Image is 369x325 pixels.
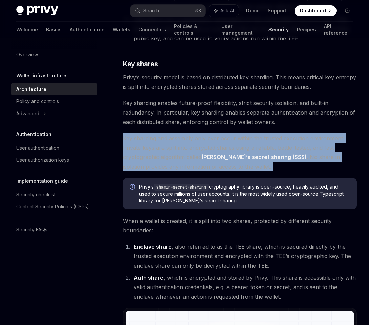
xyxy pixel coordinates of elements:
a: Policies & controls [174,22,213,38]
a: Security FAQs [11,224,97,236]
a: Authentication [70,22,105,38]
div: Search... [143,7,162,15]
h5: Authentication [16,130,51,139]
div: Content Security Policies (CSPs) [16,203,89,211]
span: Key sharding enables future-proof flexibility, strict security isolation, and built-in redundancy... [123,98,357,127]
button: Search...⌘K [130,5,206,17]
div: Overview [16,51,38,59]
a: Architecture [11,83,97,95]
a: Wallets [113,22,130,38]
li: , which is encrypted and stored by Privy. This share is accessible only with valid authentication... [132,273,357,301]
a: Dashboard [295,5,337,16]
h5: Implementation guide [16,177,68,185]
a: Basics [46,22,62,38]
a: Support [268,7,286,14]
div: Policy and controls [16,97,59,105]
div: Architecture [16,85,46,93]
a: Overview [11,49,97,61]
a: User management [221,22,260,38]
button: Ask AI [209,5,239,17]
span: Key shares [123,59,158,69]
a: User authentication [11,142,97,154]
span: Ask AI [220,7,234,14]
strong: Enclave share [134,243,172,250]
button: Toggle dark mode [342,5,353,16]
div: Security FAQs [16,226,47,234]
a: API reference [324,22,353,38]
span: Privy’s cryptography library is open-source, heavily audited, and used to secure millions of user... [139,183,350,204]
a: Content Security Policies (CSPs) [11,201,97,213]
h5: Wallet infrastructure [16,72,66,80]
a: shamir-secret-sharing [154,184,209,190]
span: When a wallet is created, it is split into two shares, protected by different security boundaries: [123,216,357,235]
div: User authorization keys [16,156,69,164]
a: Security checklist [11,189,97,201]
li: , also referred to as the TEE share, which is secured directly by the trusted execution environme... [132,242,357,270]
a: User authorization keys [11,154,97,166]
a: [PERSON_NAME]’s secret sharing (SSS) [201,154,307,161]
span: Dashboard [300,7,326,14]
code: shamir-secret-sharing [154,184,209,191]
svg: Info [130,184,136,191]
a: Security [268,22,289,38]
strong: Auth share [134,274,164,281]
div: Security checklist [16,191,56,199]
div: User authentication [16,144,59,152]
span: Privy’s security model is based on distributed key sharding. This means critical key entropy is s... [123,73,357,92]
div: Advanced [16,109,39,118]
a: Connectors [138,22,166,38]
a: Demo [246,7,260,14]
a: Policy and controls [11,95,97,107]
a: Recipes [297,22,316,38]
img: dark logo [16,6,58,16]
span: ⌘ K [194,8,201,14]
a: Welcome [16,22,38,38]
span: Key sharding and assembly only ever occur within the trusted execution environment. Private keys ... [123,133,357,171]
